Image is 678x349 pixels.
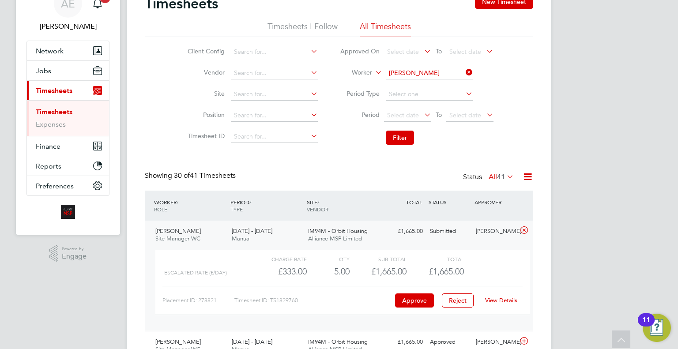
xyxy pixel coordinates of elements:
button: Open Resource Center, 11 new notifications [643,314,671,342]
span: Finance [36,142,60,150]
span: Network [36,47,64,55]
div: PERIOD [228,194,305,217]
button: Reports [27,156,109,176]
span: Jobs [36,67,51,75]
button: Timesheets [27,81,109,100]
div: Timesheet ID: TS1829760 [234,293,393,308]
span: VENDOR [307,206,328,213]
a: Timesheets [36,108,72,116]
div: WORKER [152,194,228,217]
label: Vendor [185,68,225,76]
li: Timesheets I Follow [267,21,338,37]
span: To [433,109,444,120]
input: Search for... [231,131,318,143]
div: £1,665.00 [350,264,407,279]
span: [DATE] - [DATE] [232,338,272,345]
button: Approve [395,293,434,308]
div: Timesheets [27,100,109,136]
label: Position [185,111,225,119]
input: Select one [386,88,473,101]
span: Select date [449,111,481,119]
label: Client Config [185,47,225,55]
span: Escalated Rate (£/day) [164,270,227,276]
div: £1,665.00 [380,224,426,239]
label: Period [340,111,380,119]
div: STATUS [426,194,472,210]
a: View Details [485,296,517,304]
span: Timesheets [36,86,72,95]
span: 41 [497,173,505,181]
div: Placement ID: 278821 [162,293,234,308]
span: Preferences [36,182,74,190]
span: Select date [387,48,419,56]
input: Search for... [386,67,473,79]
a: Go to home page [26,205,109,219]
span: IM94M - Orbit Housing [308,338,368,345]
div: Submitted [426,224,472,239]
li: All Timesheets [360,21,411,37]
div: QTY [307,254,350,264]
span: / [177,199,178,206]
div: Charge rate [250,254,307,264]
div: 11 [642,320,650,331]
span: 30 of [174,171,190,180]
span: [PERSON_NAME] [155,227,201,235]
button: Network [27,41,109,60]
span: / [249,199,251,206]
label: Site [185,90,225,98]
input: Search for... [231,46,318,58]
div: Showing [145,171,237,180]
span: Alliance MSP Limited [308,235,362,242]
label: Period Type [340,90,380,98]
span: Powered by [62,245,87,253]
span: Manual [232,235,251,242]
div: APPROVER [472,194,518,210]
label: Timesheet ID [185,132,225,140]
span: 41 Timesheets [174,171,236,180]
div: SITE [305,194,381,217]
span: [PERSON_NAME] [155,338,201,345]
span: Engage [62,253,87,260]
span: ROLE [154,206,167,213]
span: / [317,199,319,206]
span: Select date [387,111,419,119]
span: Alice Espinosa [26,21,109,32]
span: To [433,45,444,57]
div: Total [407,254,463,264]
button: Filter [386,131,414,145]
div: [PERSON_NAME] [472,224,518,239]
button: Jobs [27,61,109,80]
input: Search for... [231,88,318,101]
button: Reject [442,293,474,308]
button: Preferences [27,176,109,195]
img: alliancemsp-logo-retina.png [61,205,75,219]
label: All [489,173,514,181]
a: Powered byEngage [49,245,87,262]
span: Reports [36,162,61,170]
span: £1,665.00 [429,266,464,277]
div: Status [463,171,516,184]
div: 5.00 [307,264,350,279]
div: £333.00 [250,264,307,279]
input: Search for... [231,67,318,79]
span: Site Manager WC [155,235,200,242]
a: Expenses [36,120,66,128]
button: Finance [27,136,109,156]
span: [DATE] - [DATE] [232,227,272,235]
div: Sub Total [350,254,407,264]
span: TOTAL [406,199,422,206]
span: TYPE [230,206,243,213]
input: Search for... [231,109,318,122]
span: IM94M - Orbit Housing [308,227,368,235]
span: Select date [449,48,481,56]
label: Approved On [340,47,380,55]
label: Worker [332,68,372,77]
